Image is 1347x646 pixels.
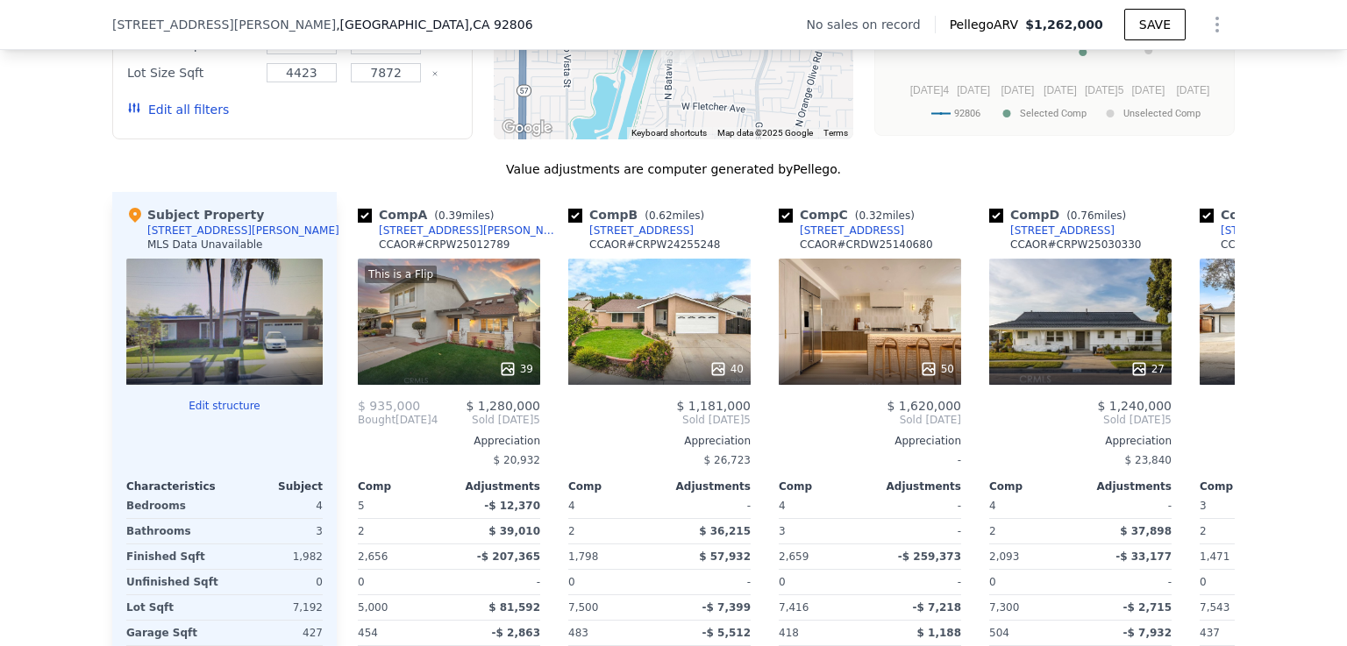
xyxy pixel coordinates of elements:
div: 2 [358,519,445,543]
span: 1,798 [568,550,598,563]
div: 2 [989,519,1077,543]
a: [STREET_ADDRESS] [989,224,1115,238]
div: - [873,493,961,518]
span: 483 [568,627,588,639]
text: [DATE]4 [910,84,950,96]
div: 3 [228,519,323,543]
span: , [GEOGRAPHIC_DATA] [336,16,532,33]
div: Appreciation [779,434,961,448]
div: Characteristics [126,479,224,493]
span: $ 935,000 [358,399,420,413]
div: Comp [779,479,870,493]
span: 0 [1200,576,1207,588]
text: [DATE] [1131,84,1165,96]
div: - [779,448,961,472]
div: - [873,570,961,594]
span: 0 [568,576,575,588]
div: Unfinished Sqft [126,570,221,594]
div: - [663,570,751,594]
div: Comp A [358,206,501,224]
span: $1,262,000 [1025,18,1103,32]
div: Comp E [1200,206,1342,224]
span: -$ 33,177 [1115,550,1172,563]
span: Bought [358,413,396,427]
span: $ 81,592 [488,601,540,614]
span: ( miles) [638,209,711,222]
text: [DATE] [1176,84,1209,96]
span: 5 [358,500,365,512]
div: 27 [1130,360,1165,378]
div: 40 [709,360,744,378]
span: Map data ©2025 Google [717,128,813,138]
span: 4 [989,500,996,512]
div: 2 [568,519,656,543]
div: 2679 N Kennedy St [673,30,706,74]
span: $ 26,723 [704,454,751,466]
span: $ 57,932 [699,550,751,563]
span: 4 [779,500,786,512]
span: 7,500 [568,601,598,614]
div: Lot Size Sqft [127,60,256,85]
span: , CA 92806 [469,18,533,32]
span: 7,416 [779,601,809,614]
span: 5,000 [358,601,388,614]
a: Open this area in Google Maps (opens a new window) [498,117,556,139]
span: Sold [DATE]5 [438,413,540,427]
div: 3 [779,519,866,543]
div: Comp B [568,206,711,224]
div: - [1084,493,1172,518]
div: Comp C [779,206,922,224]
a: [STREET_ADDRESS] [1200,224,1325,238]
span: 418 [779,627,799,639]
span: Sold [DATE] [779,413,961,427]
div: 427 [228,621,323,645]
div: Comp [358,479,449,493]
div: [STREET_ADDRESS] [1010,224,1115,238]
div: Subject Property [126,206,264,224]
div: Bedrooms [126,493,221,518]
div: Appreciation [568,434,751,448]
div: Garage Sqft [126,621,221,645]
div: [STREET_ADDRESS][PERSON_NAME] [147,224,339,238]
div: 50 [920,360,954,378]
span: -$ 2,863 [492,627,540,639]
span: $ 37,898 [1120,525,1172,537]
div: [STREET_ADDRESS] [1221,224,1325,238]
button: Clear [431,70,438,77]
span: 0 [989,576,996,588]
div: [STREET_ADDRESS][PERSON_NAME] [379,224,561,238]
a: [STREET_ADDRESS] [568,224,694,238]
div: MLS Data Unavailable [147,238,263,252]
div: CCAOR # CRPW25030330 [1010,238,1142,252]
span: Sold [DATE]5 [568,413,751,427]
div: [DATE]4 [358,413,438,427]
div: [STREET_ADDRESS] [589,224,694,238]
text: Unselected Comp [1123,108,1201,119]
div: - [1084,570,1172,594]
span: $ 36,215 [699,525,751,537]
text: [DATE] [1044,84,1077,96]
span: 0.76 [1071,209,1094,222]
button: Edit all filters [127,101,229,118]
div: CCAOR # CRDW25140680 [800,238,933,252]
span: Pellego ARV [950,16,1026,33]
span: 7,543 [1200,601,1229,614]
div: 4 [228,493,323,518]
span: 504 [989,627,1009,639]
span: ( miles) [427,209,501,222]
div: 39 [499,360,533,378]
button: Edit structure [126,399,323,413]
div: - [873,519,961,543]
div: Comp D [989,206,1133,224]
span: 2,656 [358,550,388,563]
span: 4 [568,500,575,512]
div: Subject [224,479,323,493]
div: Adjustments [1080,479,1172,493]
div: Bathrooms [126,519,221,543]
span: ( miles) [848,209,922,222]
span: -$ 7,932 [1123,627,1172,639]
text: [DATE] [957,84,990,96]
div: 0 [228,570,323,594]
span: $ 39,010 [488,525,540,537]
div: Appreciation [358,434,540,448]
